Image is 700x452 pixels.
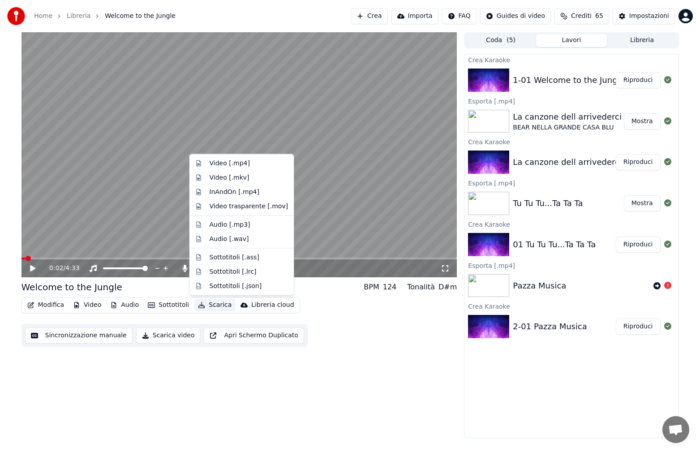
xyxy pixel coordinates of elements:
div: Tonalità [407,282,435,293]
span: Crediti [571,12,592,21]
span: Welcome to the Jungle [105,12,176,21]
div: Sottotitoli [.ass] [210,253,259,262]
div: Esporta [.mp4] [464,177,678,188]
button: Scarica [194,299,235,311]
button: Mostra [624,195,661,211]
div: Audio [.mp3] [210,220,250,229]
div: 1-01 Welcome to the Jungle [513,74,624,86]
button: Coda [465,34,536,47]
button: Crea [351,8,387,24]
span: 65 [595,12,603,21]
div: Sottotitoli [.json] [210,281,262,290]
span: 4:33 [65,264,79,273]
button: FAQ [442,8,477,24]
div: Esporta [.mp4] [464,260,678,271]
span: ( 5 ) [507,36,515,45]
button: Guides di video [480,8,551,24]
div: Aprire la chat [662,416,689,443]
div: Impostazioni [629,12,669,21]
div: Crea Karaoke [464,301,678,311]
a: Libreria [67,12,90,21]
div: D#m [438,282,457,293]
img: youka [7,7,25,25]
div: Crea Karaoke [464,219,678,229]
div: BPM [364,282,379,293]
div: Sottotitoli [.lrc] [210,267,257,276]
button: Importa [391,8,438,24]
div: Crea Karaoke [464,54,678,65]
button: Riproduci [616,154,661,170]
a: Home [34,12,52,21]
button: Crediti65 [554,8,609,24]
div: Crea Karaoke [464,136,678,147]
button: Sincronizzazione manuale [25,327,133,344]
button: Riproduci [616,319,661,335]
div: Welcome to the Jungle [21,281,122,293]
div: 01 Tu Tu Tu...Ta Ta Ta [513,238,596,251]
span: 0:02 [49,264,63,273]
button: Riproduci [616,237,661,253]
button: Mostra [624,113,661,129]
div: BEAR NELLA GRANDE CASA BLU [513,123,622,132]
div: La canzone dell arrivederci [513,111,622,123]
nav: breadcrumb [34,12,176,21]
div: Video [.mp4] [210,159,250,168]
button: Impostazioni [613,8,675,24]
div: 2-01 Pazza Musica [513,320,587,333]
button: Lavori [536,34,607,47]
button: Audio [107,299,142,311]
button: Sottotitoli [144,299,193,311]
button: Modifica [24,299,68,311]
div: Esporta [.mp4] [464,95,678,106]
div: Video trasparente [.mov] [210,202,288,211]
div: Video [.mkv] [210,173,249,182]
button: Libreria [607,34,678,47]
div: 124 [383,282,397,293]
button: Riproduci [616,72,661,88]
button: Apri Schermo Duplicato [204,327,304,344]
div: InAndOn [.mp4] [210,187,260,196]
div: / [49,264,71,273]
button: Video [69,299,105,311]
div: Libreria cloud [251,301,294,310]
div: Audio [.wav] [210,234,249,243]
div: Tu Tu Tu...Ta Ta Ta [513,197,583,210]
button: Scarica video [136,327,201,344]
div: Pazza Musica [513,280,566,292]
